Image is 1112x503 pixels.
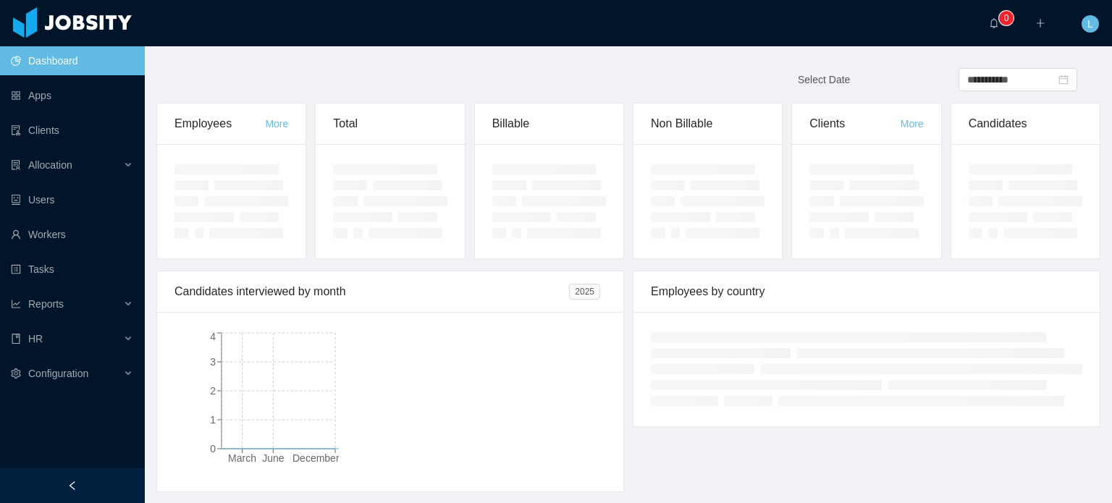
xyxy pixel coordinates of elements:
[174,271,569,312] div: Candidates interviewed by month
[228,452,256,464] tspan: March
[210,443,216,455] tspan: 0
[11,368,21,379] i: icon: setting
[11,299,21,309] i: icon: line-chart
[798,74,850,85] span: Select Date
[11,46,133,75] a: icon: pie-chartDashboard
[989,18,999,28] i: icon: bell
[1035,18,1045,28] i: icon: plus
[28,368,88,379] span: Configuration
[11,334,21,344] i: icon: book
[28,333,43,345] span: HR
[569,284,600,300] span: 2025
[651,103,764,144] div: Non Billable
[210,331,216,342] tspan: 4
[28,159,72,171] span: Allocation
[28,298,64,310] span: Reports
[333,103,447,144] div: Total
[210,385,216,397] tspan: 2
[1087,15,1093,33] span: L
[492,103,606,144] div: Billable
[11,81,133,110] a: icon: appstoreApps
[11,116,133,145] a: icon: auditClients
[809,103,900,144] div: Clients
[1058,75,1069,85] i: icon: calendar
[292,452,340,464] tspan: December
[265,118,288,130] a: More
[11,185,133,214] a: icon: robotUsers
[999,11,1014,25] sup: 0
[11,220,133,249] a: icon: userWorkers
[262,452,285,464] tspan: June
[210,356,216,368] tspan: 3
[901,118,924,130] a: More
[651,271,1082,312] div: Employees by country
[11,160,21,170] i: icon: solution
[174,103,265,144] div: Employees
[11,255,133,284] a: icon: profileTasks
[969,103,1082,144] div: Candidates
[210,414,216,426] tspan: 1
